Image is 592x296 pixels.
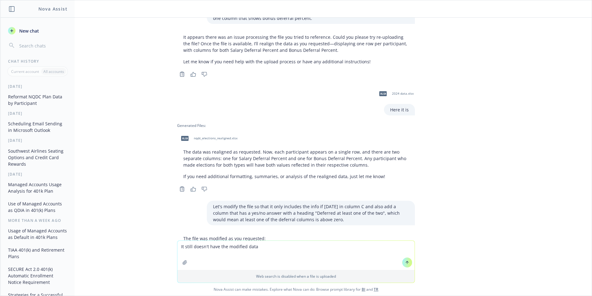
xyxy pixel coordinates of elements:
svg: Copy to clipboard [179,71,185,77]
button: Thumbs down [199,185,209,193]
svg: Copy to clipboard [179,186,185,192]
span: xlsx [181,136,189,141]
p: The data was realigned as requested. Now, each participant appears on a single row, and there are... [183,149,409,168]
button: SECURE Act 2.0 401(k) Automatic Enrollment Notice Requirement [6,264,70,287]
button: Southwest Airlines Seating Options and Credit Card Rewards [6,146,70,169]
button: Usage of Managed Accounts as Default in 401k Plans [6,226,70,242]
div: [DATE] [1,111,75,116]
div: [DATE] [1,84,75,89]
button: TIAA 401(k) and Retirement Plans [6,245,70,262]
button: Use of Managed Accounts as QDIA in 401(k) Plans [6,199,70,215]
a: TR [374,287,378,292]
span: nqdc_elections_realigned.xlsx [194,136,237,140]
p: It appears there was an issue processing the file you tried to reference. Could you please try re... [183,34,409,53]
div: xlsxnqdc_elections_realigned.xlsx [177,131,239,146]
div: [DATE] [1,172,75,177]
p: Current account [11,69,39,74]
button: Scheduling Email Sending in Microsoft Outlook [6,119,70,135]
span: xlsx [379,91,387,96]
span: New chat [18,28,39,34]
p: Web search is disabled when a file is uploaded [181,274,411,279]
div: More than a week ago [1,218,75,223]
textarea: It still doesn't have the modified data [177,241,415,270]
a: BI [362,287,365,292]
button: Thumbs down [199,70,209,78]
button: Reformat NQDC Plan Data by Participant [6,92,70,108]
span: 2024 data.xlsx [392,92,414,96]
div: xlsx2024 data.xlsx [375,86,415,101]
button: Managed Accounts Usage Analysis for 401k Plan [6,179,70,196]
div: Generated Files: [177,123,415,128]
button: New chat [6,25,70,36]
span: Nova Assist can make mistakes. Explore what Nova can do: Browse prompt library for and [3,283,589,296]
p: If you need additional formatting, summaries, or analysis of the realigned data, just let me know! [183,173,409,180]
p: The file was modified as you requested: [183,235,409,242]
div: Chat History [1,59,75,64]
h1: Nova Assist [38,6,67,12]
input: Search chats [18,41,67,50]
p: All accounts [43,69,64,74]
p: Here it is [390,106,409,113]
p: Let's modify the file so that it only includes the info if [DATE] in column C and also add a colu... [213,203,409,223]
div: [DATE] [1,138,75,143]
p: Let me know if you need help with the upload process or have any additional instructions! [183,58,409,65]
